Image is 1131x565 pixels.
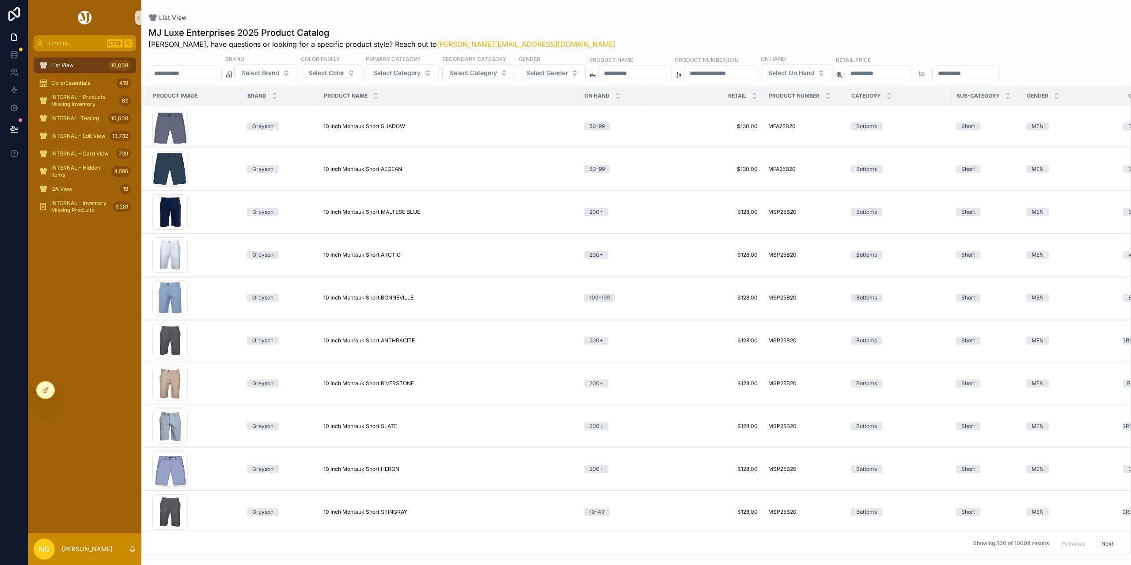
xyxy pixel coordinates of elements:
[856,165,877,173] div: Bottoms
[768,294,840,301] a: MSP25B20
[650,251,758,258] a: $128.00
[961,208,975,216] div: Short
[159,13,187,22] span: List View
[851,294,945,302] a: Bottoms
[234,64,297,81] button: Select Button
[442,64,515,81] button: Select Button
[584,251,640,259] a: 200+
[961,465,975,473] div: Short
[650,508,758,516] a: $128.00
[34,146,136,162] a: INTERNAL - Card View739
[761,55,786,63] label: On Hand
[51,133,106,140] span: INTERNAL - Edit View
[252,422,273,430] div: Greyson
[323,466,573,473] a: 10 Inch Montauk Short HERON
[323,508,573,516] a: 10 Inch Montauk Short STINGRAY
[851,165,945,173] a: Bottoms
[768,166,796,173] span: MFA25B20
[973,540,1049,547] span: Showing 500 of 10008 results
[1026,294,1117,302] a: MEN
[584,92,610,99] span: On Hand
[589,465,603,473] div: 200+
[650,380,758,387] a: $128.00
[450,68,497,77] span: Select Category
[584,422,640,430] a: 200+
[28,51,141,226] div: scrollable content
[768,209,797,216] span: MSP25B20
[956,508,1016,516] a: Short
[323,209,573,216] a: 10 Inch Montauk Short MALTESE BLUE
[34,163,136,179] a: INTERNAL - Hidden Items4,586
[856,379,877,387] div: Bottoms
[323,294,573,301] a: 10 Inch Montauk Short BONNEVILLE
[34,35,136,51] button: Jump to...CtrlK
[148,13,187,22] a: List View
[851,379,945,387] a: Bottoms
[252,508,273,516] div: Greyson
[153,92,197,99] span: Product Image
[584,337,640,345] a: 200+
[107,39,123,48] span: Ctrl
[76,11,93,25] img: App logo
[650,209,758,216] span: $128.00
[956,122,1016,130] a: Short
[111,166,131,177] div: 4,586
[851,508,945,516] a: Bottoms
[956,294,1016,302] a: Short
[247,251,313,259] a: Greyson
[768,294,797,301] span: MSP25B20
[252,165,273,173] div: Greyson
[584,208,640,216] a: 200+
[768,123,796,130] span: MFA25B20
[252,122,273,130] div: Greyson
[961,165,975,173] div: Short
[34,199,136,215] a: INTERNAL - Inventory Missing Products8,281
[851,465,945,473] a: Bottoms
[323,251,401,258] span: 10 Inch Montauk Short ARCTIC
[956,92,1000,99] span: Sub-Category
[768,380,840,387] a: MSP25B20
[956,337,1016,345] a: Short
[34,57,136,73] a: List View10,008
[1032,465,1044,473] div: MEN
[51,115,99,122] span: INTERNAL -Testing
[373,68,421,77] span: Select Category
[851,92,881,99] span: Category
[956,379,1016,387] a: Short
[650,123,758,130] a: $130.00
[323,123,573,130] a: 10 Inch Montauk Short SHADOW
[51,150,109,157] span: INTERNAL - Card View
[650,294,758,301] span: $128.00
[768,423,840,430] a: MSP25B20
[961,294,975,302] div: Short
[856,251,877,259] div: Bottoms
[856,208,877,216] div: Bottoms
[650,337,758,344] a: $128.00
[323,294,414,301] span: 10 Inch Montauk Short BONNEVILLE
[768,466,840,473] a: MSP25B20
[1027,92,1048,99] span: Gender
[961,337,975,345] div: Short
[252,379,273,387] div: Greyson
[247,208,313,216] a: Greyson
[323,423,397,430] span: 10 Inch Montauk Short SLATE
[34,75,136,91] a: Core/Essentials419
[589,165,605,173] div: 50-99
[323,166,573,173] a: 10 Inch Montauk Short AEGEAN
[1032,379,1044,387] div: MEN
[125,40,132,47] span: K
[584,165,640,173] a: 50-99
[324,92,368,99] span: Product Name
[851,422,945,430] a: Bottoms
[956,208,1016,216] a: Short
[956,251,1016,259] a: Short
[589,56,633,64] label: Product Name
[589,379,603,387] div: 200+
[1032,294,1044,302] div: MEN
[961,508,975,516] div: Short
[323,251,573,258] a: 10 Inch Montauk Short ARCTIC
[584,379,640,387] a: 200+
[1026,122,1117,130] a: MEN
